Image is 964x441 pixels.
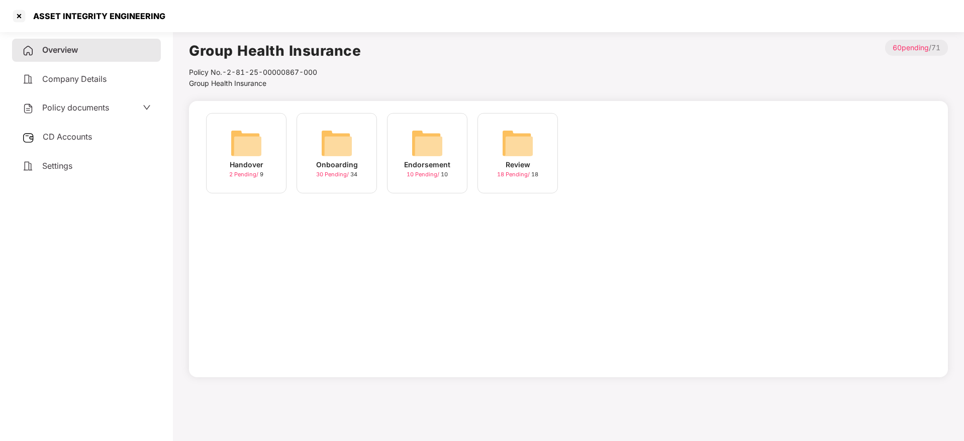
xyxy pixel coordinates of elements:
div: Handover [230,159,263,170]
span: Group Health Insurance [189,79,266,87]
img: svg+xml;base64,PHN2ZyB4bWxucz0iaHR0cDovL3d3dy53My5vcmcvMjAwMC9zdmciIHdpZHRoPSI2NCIgaGVpZ2h0PSI2NC... [321,127,353,159]
span: 60 pending [893,43,929,52]
div: 10 [407,170,448,179]
div: Review [506,159,530,170]
span: Settings [42,161,72,171]
span: 30 Pending / [316,171,350,178]
span: 18 Pending / [497,171,531,178]
span: Overview [42,45,78,55]
span: CD Accounts [43,132,92,142]
span: Policy documents [42,102,109,113]
div: ASSET INTEGRITY ENGINEERING [27,11,165,21]
img: svg+xml;base64,PHN2ZyB4bWxucz0iaHR0cDovL3d3dy53My5vcmcvMjAwMC9zdmciIHdpZHRoPSIyNCIgaGVpZ2h0PSIyNC... [22,73,34,85]
div: Endorsement [404,159,450,170]
img: svg+xml;base64,PHN2ZyB4bWxucz0iaHR0cDovL3d3dy53My5vcmcvMjAwMC9zdmciIHdpZHRoPSI2NCIgaGVpZ2h0PSI2NC... [502,127,534,159]
span: Company Details [42,74,107,84]
span: 2 Pending / [229,171,260,178]
h1: Group Health Insurance [189,40,361,62]
p: / 71 [885,40,948,56]
span: 10 Pending / [407,171,441,178]
div: Onboarding [316,159,358,170]
img: svg+xml;base64,PHN2ZyB4bWxucz0iaHR0cDovL3d3dy53My5vcmcvMjAwMC9zdmciIHdpZHRoPSIyNCIgaGVpZ2h0PSIyNC... [22,45,34,57]
div: 34 [316,170,357,179]
img: svg+xml;base64,PHN2ZyB4bWxucz0iaHR0cDovL3d3dy53My5vcmcvMjAwMC9zdmciIHdpZHRoPSI2NCIgaGVpZ2h0PSI2NC... [230,127,262,159]
div: 18 [497,170,538,179]
img: svg+xml;base64,PHN2ZyB4bWxucz0iaHR0cDovL3d3dy53My5vcmcvMjAwMC9zdmciIHdpZHRoPSIyNCIgaGVpZ2h0PSIyNC... [22,102,34,115]
img: svg+xml;base64,PHN2ZyB4bWxucz0iaHR0cDovL3d3dy53My5vcmcvMjAwMC9zdmciIHdpZHRoPSIyNCIgaGVpZ2h0PSIyNC... [22,160,34,172]
div: 9 [229,170,263,179]
span: down [143,103,151,112]
img: svg+xml;base64,PHN2ZyB4bWxucz0iaHR0cDovL3d3dy53My5vcmcvMjAwMC9zdmciIHdpZHRoPSI2NCIgaGVpZ2h0PSI2NC... [411,127,443,159]
img: svg+xml;base64,PHN2ZyB3aWR0aD0iMjUiIGhlaWdodD0iMjQiIHZpZXdCb3g9IjAgMCAyNSAyNCIgZmlsbD0ibm9uZSIgeG... [22,132,35,144]
div: Policy No.- 2-81-25-00000867-000 [189,67,361,78]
